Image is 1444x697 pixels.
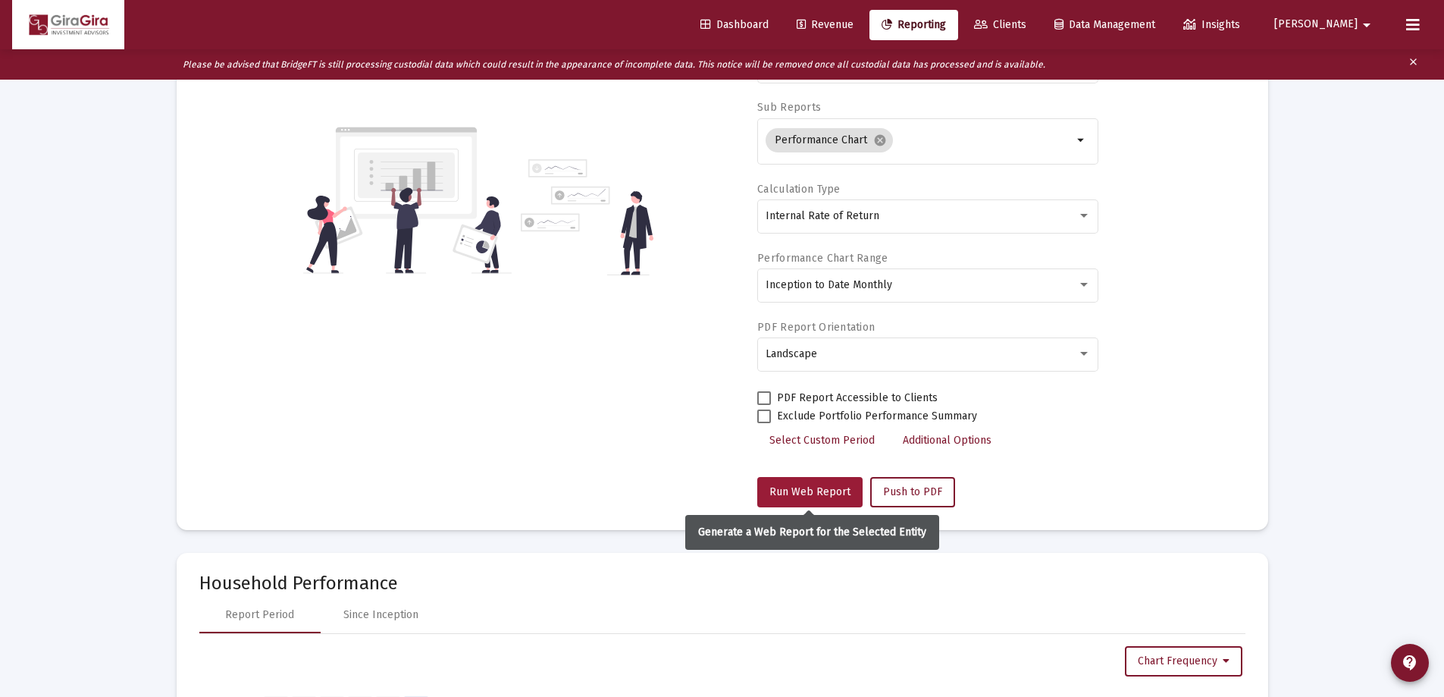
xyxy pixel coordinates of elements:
a: Reporting [869,10,958,40]
a: Data Management [1042,10,1167,40]
span: Push to PDF [883,485,942,498]
mat-icon: arrow_drop_down [1358,10,1376,40]
button: Chart Frequency [1125,646,1242,677]
img: Dashboard [23,10,113,40]
label: Performance Chart Range [757,252,888,265]
span: Reporting [882,18,946,31]
span: Revenue [797,18,854,31]
span: Dashboard [700,18,769,31]
span: [PERSON_NAME] [1274,18,1358,31]
a: Insights [1171,10,1252,40]
img: reporting [303,125,512,275]
span: Data Management [1054,18,1155,31]
span: Landscape [766,347,817,360]
div: Since Inception [343,608,418,623]
mat-icon: arrow_drop_down [1073,131,1091,149]
a: Clients [962,10,1038,40]
label: PDF Report Orientation [757,321,875,334]
mat-chip-list: Selection [766,125,1073,155]
span: Exclude Portfolio Performance Summary [777,407,977,425]
button: [PERSON_NAME] [1256,9,1394,39]
mat-icon: cancel [873,133,887,147]
div: Report Period [225,608,294,623]
mat-chip: Performance Chart [766,128,893,152]
span: Insights [1183,18,1240,31]
i: Please be advised that BridgeFT is still processing custodial data which could result in the appe... [183,59,1045,70]
span: PDF Report Accessible to Clients [777,389,938,407]
img: reporting-alt [521,159,653,275]
a: Revenue [785,10,866,40]
button: Push to PDF [870,477,955,507]
label: Calculation Type [757,183,840,196]
button: Run Web Report [757,477,863,507]
mat-card-title: Household Performance [199,576,1245,591]
span: Run Web Report [769,485,850,498]
label: Sub Reports [757,101,821,114]
span: Clients [974,18,1026,31]
span: Internal Rate of Return [766,209,879,222]
mat-icon: clear [1408,53,1419,76]
mat-icon: contact_support [1401,654,1419,672]
span: Chart Frequency [1138,655,1229,667]
span: Select Custom Period [769,434,875,447]
span: Additional Options [903,434,991,447]
span: Inception to Date Monthly [766,278,892,291]
a: Dashboard [688,10,781,40]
